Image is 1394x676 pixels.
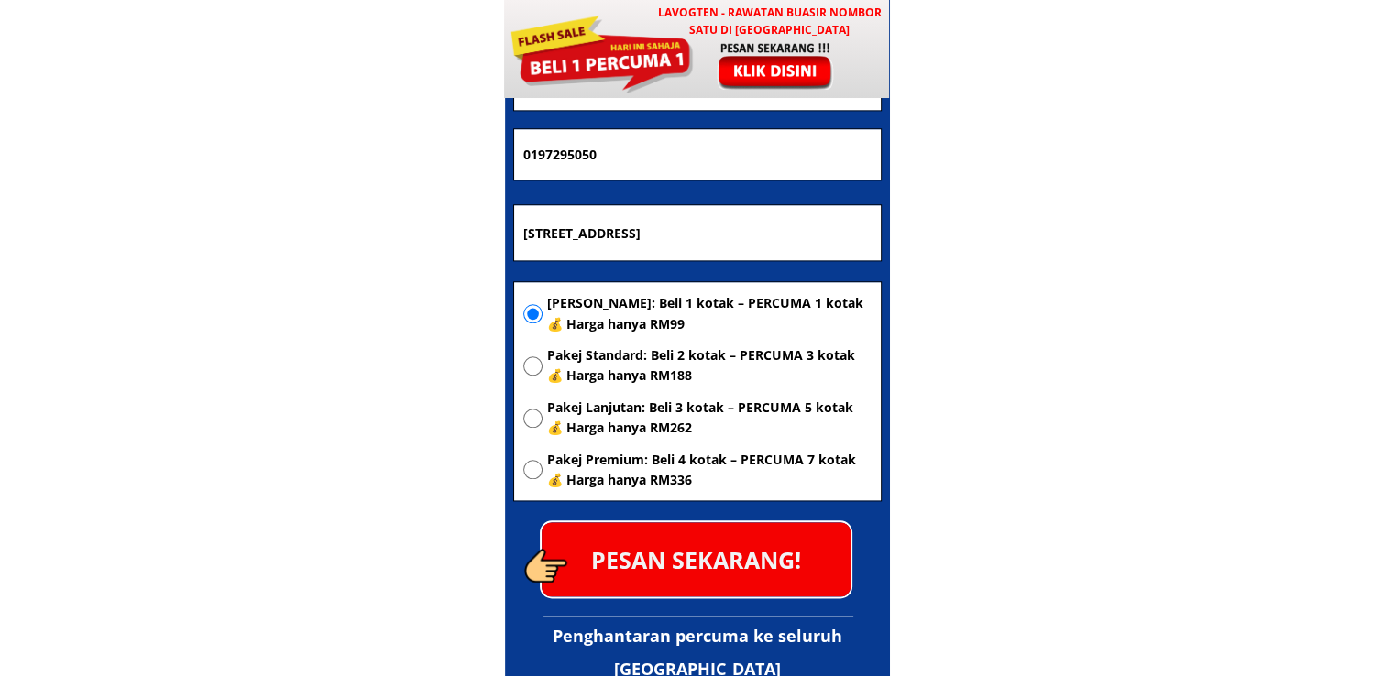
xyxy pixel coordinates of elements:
[649,4,890,38] h3: LAVOGTEN - Rawatan Buasir Nombor Satu di [GEOGRAPHIC_DATA]
[547,450,872,491] span: Pakej Premium: Beli 4 kotak – PERCUMA 7 kotak 💰 Harga hanya RM336
[547,293,872,334] span: [PERSON_NAME]: Beli 1 kotak – PERCUMA 1 kotak 💰 Harga hanya RM99
[547,345,872,387] span: Pakej Standard: Beli 2 kotak – PERCUMA 3 kotak 💰 Harga hanya RM188
[547,398,872,439] span: Pakej Lanjutan: Beli 3 kotak – PERCUMA 5 kotak 💰 Harga hanya RM262
[519,129,876,180] input: Nombor Telefon Bimbit
[519,205,876,260] input: Alamat
[542,522,851,596] p: PESAN SEKARANG!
